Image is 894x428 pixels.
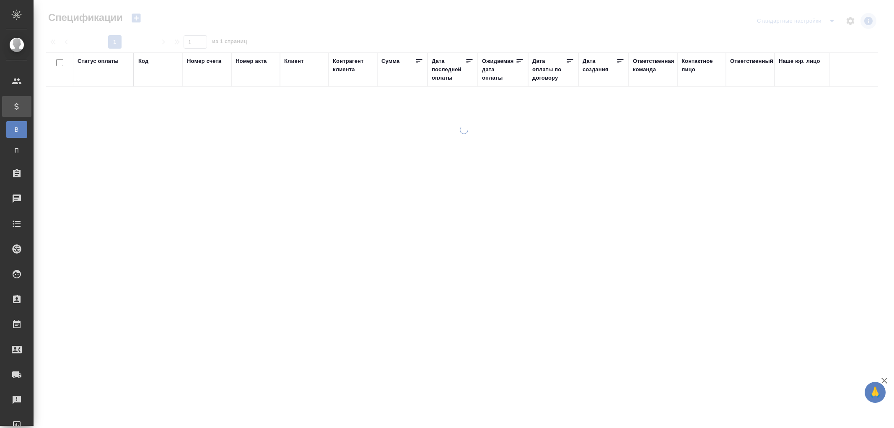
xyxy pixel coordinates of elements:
div: Дата последней оплаты [432,57,465,82]
span: 🙏 [868,384,882,401]
div: Контактное лицо [682,57,722,74]
a: В [6,121,27,138]
div: Номер акта [236,57,267,65]
div: Дата оплаты по договору [532,57,566,82]
div: Клиент [284,57,303,65]
div: Сумма [381,57,399,65]
div: Дата создания [583,57,616,74]
div: Ожидаемая дата оплаты [482,57,516,82]
div: Код [138,57,148,65]
span: В [10,125,23,134]
div: Ответственный [730,57,773,65]
div: Номер счета [187,57,221,65]
button: 🙏 [865,382,886,403]
a: П [6,142,27,159]
div: Контрагент клиента [333,57,373,74]
div: Наше юр. лицо [779,57,820,65]
div: Статус оплаты [78,57,119,65]
div: Ответственная команда [633,57,674,74]
span: П [10,146,23,155]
